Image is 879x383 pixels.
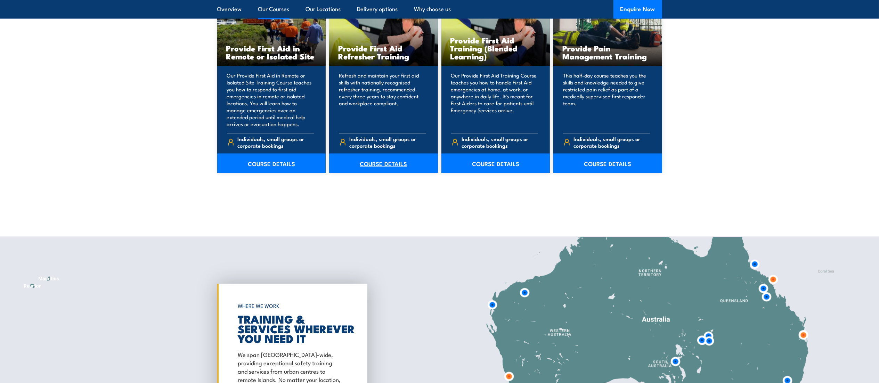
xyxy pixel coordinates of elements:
[237,136,314,149] span: Individuals, small groups or corporate bookings
[563,72,650,128] p: This half-day course teaches you the skills and knowledge needed to give restricted pain relief a...
[450,36,541,60] h3: Provide First Aid Training (Blended Learning)
[462,136,538,149] span: Individuals, small groups or corporate bookings
[451,72,538,128] p: Our Provide First Aid Training Course teaches you how to handle First Aid emergencies at home, at...
[238,300,343,312] h6: WHERE WE WORK
[350,136,426,149] span: Individuals, small groups or corporate bookings
[574,136,650,149] span: Individuals, small groups or corporate bookings
[217,154,326,173] a: COURSE DETAILS
[329,154,438,173] a: COURSE DETAILS
[338,44,429,60] h3: Provide First Aid Refresher Training
[238,314,343,343] h2: TRAINING & SERVICES WHEREVER YOU NEED IT
[553,154,662,173] a: COURSE DETAILS
[339,72,426,128] p: Refresh and maintain your first aid skills with nationally recognised refresher training, recomme...
[441,154,550,173] a: COURSE DETAILS
[226,44,317,60] h3: Provide First Aid in Remote or Isolated Site
[227,72,314,128] p: Our Provide First Aid in Remote or Isolated Site Training Course teaches you how to respond to fi...
[562,44,653,60] h3: Provide Pain Management Training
